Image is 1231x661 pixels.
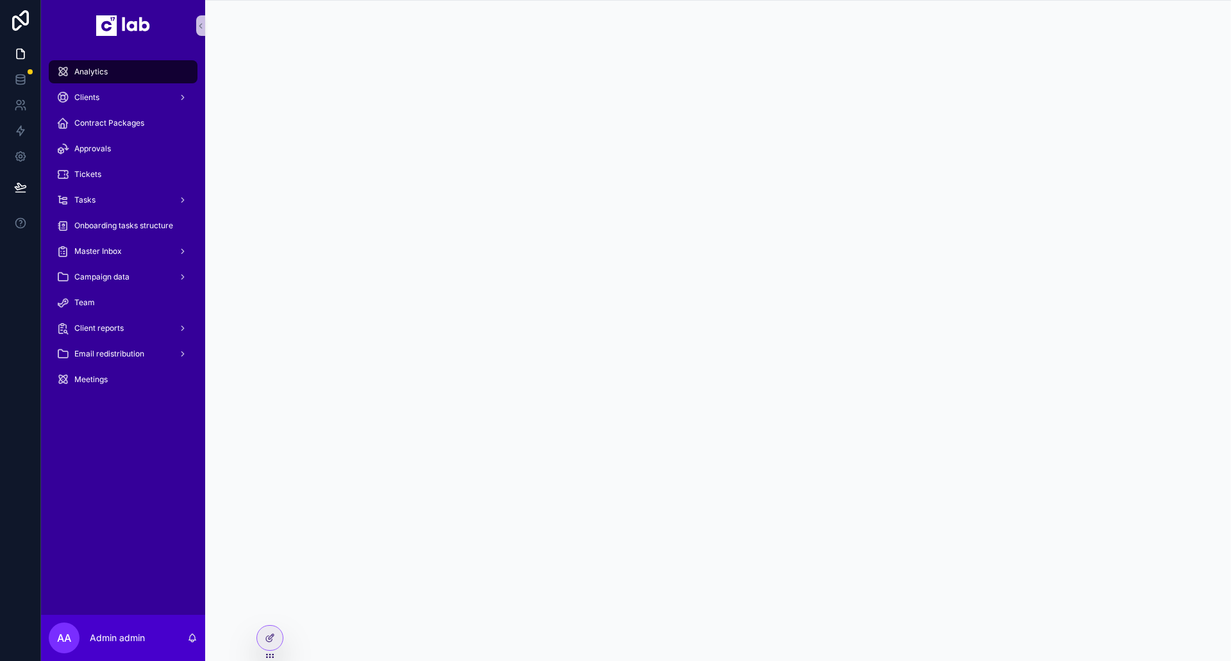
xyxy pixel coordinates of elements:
[49,86,197,109] a: Clients
[49,265,197,289] a: Campaign data
[49,317,197,340] a: Client reports
[74,349,144,359] span: Email redistribution
[41,51,205,408] div: scrollable content
[90,632,145,644] p: Admin admin
[49,214,197,237] a: Onboarding tasks structure
[74,92,99,103] span: Clients
[49,188,197,212] a: Tasks
[74,374,108,385] span: Meetings
[74,246,122,256] span: Master Inbox
[74,118,144,128] span: Contract Packages
[57,630,71,646] span: Aa
[49,291,197,314] a: Team
[74,221,173,231] span: Onboarding tasks structure
[74,144,111,154] span: Approvals
[49,60,197,83] a: Analytics
[74,272,130,282] span: Campaign data
[74,323,124,333] span: Client reports
[49,342,197,365] a: Email redistribution
[74,169,101,180] span: Tickets
[74,195,96,205] span: Tasks
[96,15,150,36] img: App logo
[49,240,197,263] a: Master Inbox
[49,112,197,135] a: Contract Packages
[49,368,197,391] a: Meetings
[49,163,197,186] a: Tickets
[74,67,108,77] span: Analytics
[49,137,197,160] a: Approvals
[74,297,95,308] span: Team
